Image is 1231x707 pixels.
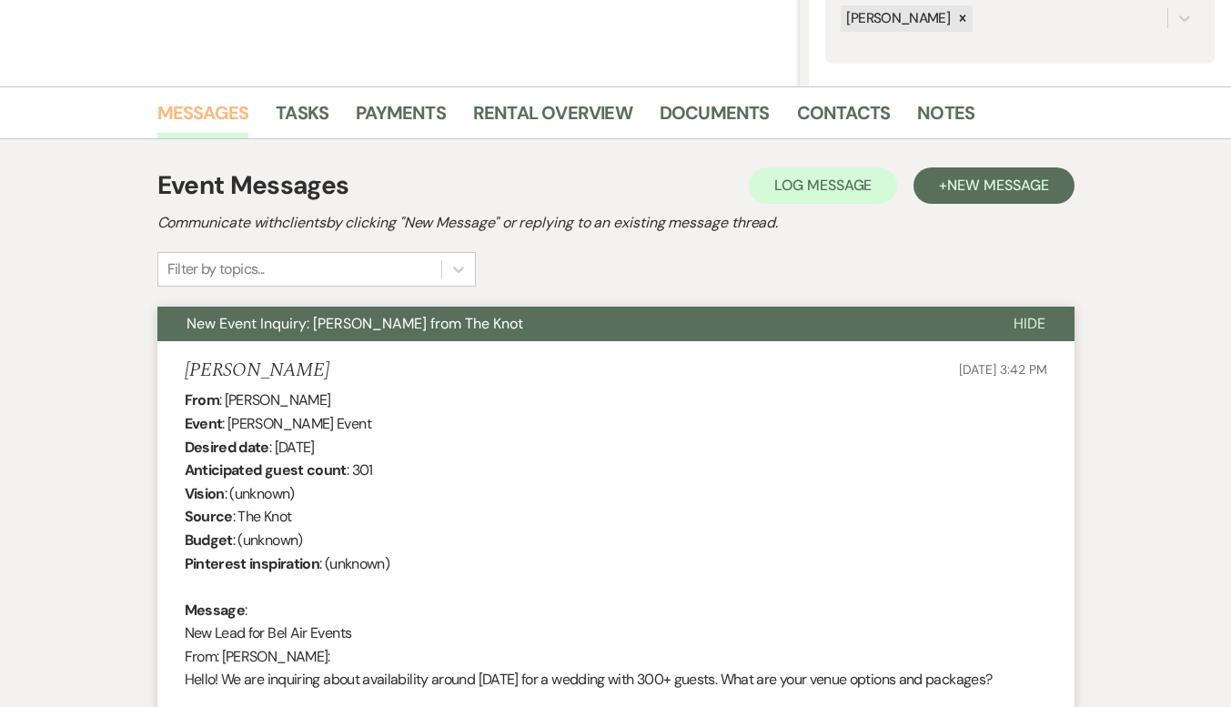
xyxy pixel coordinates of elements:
span: [DATE] 3:42 PM [959,361,1046,378]
b: Budget [185,530,233,550]
b: Message [185,601,246,620]
button: New Event Inquiry: [PERSON_NAME] from The Knot [157,307,984,341]
b: Vision [185,484,225,503]
h2: Communicate with clients by clicking "New Message" or replying to an existing message thread. [157,212,1075,234]
span: New Event Inquiry: [PERSON_NAME] from The Knot [187,314,523,333]
span: Hide [1014,314,1045,333]
a: Notes [917,98,974,138]
h1: Event Messages [157,167,349,205]
button: Log Message [749,167,897,204]
button: +New Message [913,167,1074,204]
span: New Message [947,176,1048,195]
b: From [185,390,219,409]
b: Event [185,414,223,433]
span: Log Message [774,176,872,195]
div: Filter by topics... [167,258,265,280]
a: Contacts [797,98,891,138]
a: Tasks [276,98,328,138]
a: Documents [660,98,770,138]
b: Source [185,507,233,526]
button: Hide [984,307,1075,341]
div: [PERSON_NAME] [841,5,953,32]
h5: [PERSON_NAME] [185,359,329,382]
a: Messages [157,98,249,138]
b: Anticipated guest count [185,460,347,480]
a: Payments [356,98,446,138]
b: Desired date [185,438,269,457]
a: Rental Overview [473,98,632,138]
b: Pinterest inspiration [185,554,320,573]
